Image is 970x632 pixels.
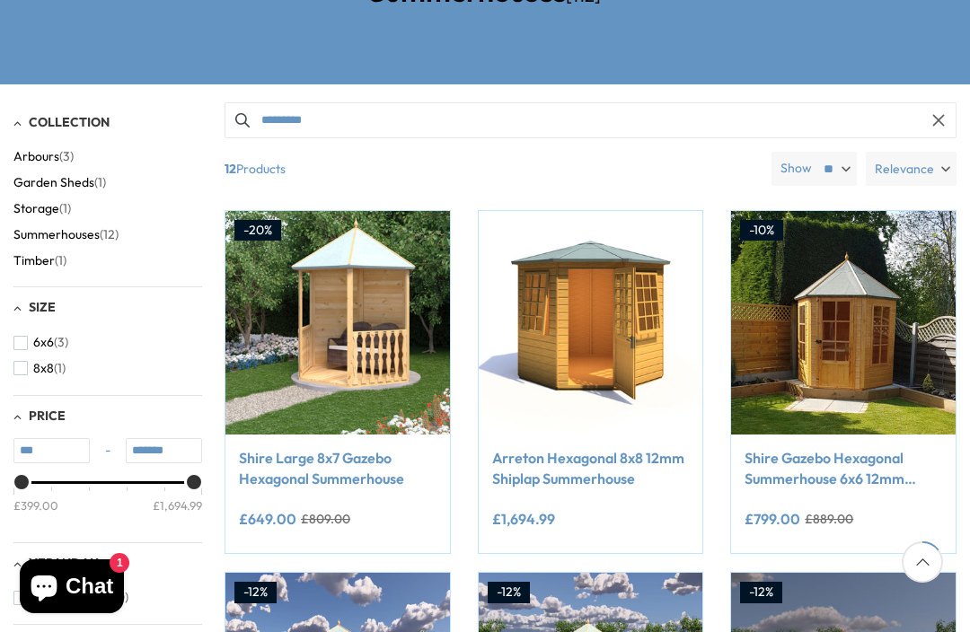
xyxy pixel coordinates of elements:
button: No Verandah [13,584,128,610]
div: -20% [234,220,281,241]
label: Relevance [866,152,957,186]
button: Garden Sheds (1) [13,170,106,196]
ins: £1,694.99 [492,512,555,526]
ins: £799.00 [745,512,800,526]
img: Shire Gazebo Hexagonal Summerhouse 6x6 12mm Cladding - Best Shed [731,211,956,435]
button: 8x8 [13,355,66,382]
span: - [90,442,126,460]
span: Summerhouses [13,227,100,242]
div: -12% [234,582,277,603]
span: Timber [13,253,55,268]
div: £1,694.99 [153,496,202,513]
a: Shire Gazebo Hexagonal Summerhouse 6x6 12mm Cladding [745,448,942,488]
span: Verandah [29,555,99,571]
input: Min value [13,438,90,463]
span: Price [29,408,66,424]
span: Products [217,152,764,186]
span: Size [29,299,56,315]
span: (1) [54,361,66,376]
span: (12) [100,227,119,242]
input: Search products [225,102,957,138]
div: Price [13,481,202,529]
del: £809.00 [301,513,350,525]
span: (1) [94,175,106,190]
div: £399.00 [13,496,58,513]
div: -12% [488,582,530,603]
span: 6x6 [33,335,54,350]
button: Summerhouses (12) [13,222,119,248]
del: £889.00 [805,513,853,525]
button: Timber (1) [13,248,66,274]
span: Arbours [13,149,59,164]
div: -10% [740,220,783,241]
b: 12 [225,152,236,186]
span: Collection [29,114,110,130]
button: Storage (1) [13,196,71,222]
a: Arreton Hexagonal 8x8 12mm Shiplap Summerhouse [492,448,690,488]
button: 6x6 [13,329,68,355]
a: Shire Large 8x7 Gazebo Hexagonal Summerhouse [239,448,436,488]
span: Garden Sheds [13,175,94,190]
button: Arbours (3) [13,144,74,170]
span: (3) [54,335,68,350]
span: (1) [55,253,66,268]
ins: £649.00 [239,512,296,526]
span: Storage [13,201,59,216]
label: Show [780,160,812,178]
inbox-online-store-chat: Shopify online store chat [14,559,129,618]
span: (1) [59,201,71,216]
span: Relevance [875,152,934,186]
span: 8x8 [33,361,54,376]
input: Max value [126,438,202,463]
span: (3) [59,149,74,164]
div: -12% [740,582,782,603]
